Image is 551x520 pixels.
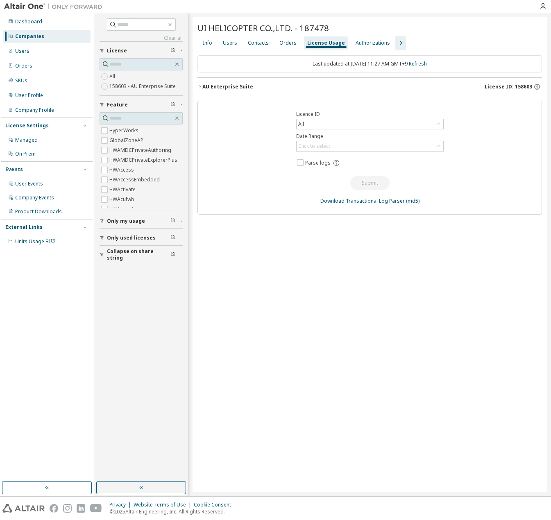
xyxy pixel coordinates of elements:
[170,251,175,258] span: Clear filter
[170,235,175,241] span: Clear filter
[100,42,183,60] button: License
[100,246,183,264] button: Collapse on share string
[107,218,145,224] span: Only my usage
[2,504,45,513] img: altair_logo.svg
[107,47,127,54] span: License
[15,18,42,25] div: Dashboard
[279,40,297,46] div: Orders
[194,502,236,508] div: Cookie Consent
[202,84,253,90] div: AU Enterprise Suite
[296,111,444,118] label: Licence ID
[15,181,43,187] div: User Events
[356,40,390,46] div: Authorizations
[4,2,107,11] img: Altair One
[109,175,161,185] label: HWAccessEmbedded
[15,194,54,201] div: Company Events
[15,48,29,54] div: Users
[248,40,269,46] div: Contacts
[100,35,183,41] a: Clear all
[197,78,542,96] button: AU Enterprise SuiteLicense ID: 158603
[109,508,236,515] p: © 2025 Altair Engineering, Inc. All Rights Reserved.
[109,72,117,81] label: All
[197,22,329,34] span: UI HELICOPTER CO.,LTD. - 187478
[77,504,85,513] img: linkedin.svg
[107,248,170,261] span: Collapse on share string
[5,166,23,173] div: Events
[15,92,43,99] div: User Profile
[15,208,62,215] div: Product Downloads
[170,47,175,54] span: Clear filter
[5,224,43,231] div: External Links
[109,126,140,136] label: HyperWorks
[197,55,542,72] div: Last updated at: [DATE] 11:27 AM GMT+9
[109,165,136,175] label: HWAccess
[297,141,443,151] div: Click to select
[109,145,173,155] label: HWAMDCPrivateAuthoring
[15,77,27,84] div: SKUs
[305,160,331,166] span: Parse logs
[223,40,237,46] div: Users
[109,204,140,214] label: HWAcusolve
[5,122,49,129] div: License Settings
[296,133,444,140] label: Date Range
[134,502,194,508] div: Website Terms of Use
[307,40,345,46] div: License Usage
[50,504,58,513] img: facebook.svg
[109,502,134,508] div: Privacy
[109,155,179,165] label: HWAMDCPrivateExplorerPlus
[409,60,427,67] a: Refresh
[100,229,183,247] button: Only used licenses
[170,218,175,224] span: Clear filter
[15,63,32,69] div: Orders
[320,197,405,204] a: Download Transactional Log Parser
[15,137,38,143] div: Managed
[15,238,55,245] span: Units Usage BI
[109,136,145,145] label: GlobalZoneAP
[170,102,175,108] span: Clear filter
[100,212,183,230] button: Only my usage
[15,151,36,157] div: On Prem
[107,235,156,241] span: Only used licenses
[298,143,330,149] div: Click to select
[100,96,183,114] button: Feature
[63,504,72,513] img: instagram.svg
[107,102,128,108] span: Feature
[203,40,212,46] div: Info
[350,176,390,190] button: Submit
[15,33,44,40] div: Companies
[109,194,136,204] label: HWAcufwh
[297,119,443,129] div: All
[297,120,305,129] div: All
[15,107,54,113] div: Company Profile
[109,81,177,91] label: 158603 - AU Enterprise Suite
[406,197,419,204] a: (md5)
[90,504,102,513] img: youtube.svg
[485,84,532,90] span: License ID: 158603
[109,185,137,194] label: HWActivate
